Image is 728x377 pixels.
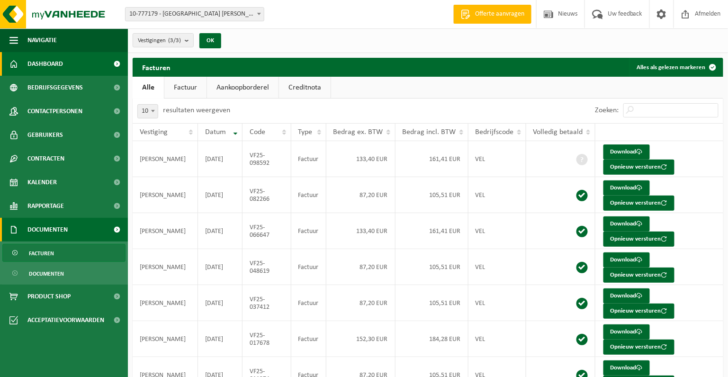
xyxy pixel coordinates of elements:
[2,244,126,262] a: Facturen
[138,105,158,118] span: 10
[27,308,104,332] span: Acceptatievoorwaarden
[603,288,650,304] a: Download
[198,177,243,213] td: [DATE]
[326,285,395,321] td: 87,20 EUR
[326,213,395,249] td: 133,40 EUR
[453,5,531,24] a: Offerte aanvragen
[2,264,126,282] a: Documenten
[27,99,82,123] span: Contactpersonen
[198,321,243,357] td: [DATE]
[291,177,326,213] td: Factuur
[27,52,63,76] span: Dashboard
[133,249,198,285] td: [PERSON_NAME]
[27,28,57,52] span: Navigatie
[27,171,57,194] span: Kalender
[603,180,650,196] a: Download
[198,285,243,321] td: [DATE]
[291,249,326,285] td: Factuur
[133,141,198,177] td: [PERSON_NAME]
[243,141,291,177] td: VF25-098592
[243,321,291,357] td: VF25-017678
[27,218,68,242] span: Documenten
[250,128,265,136] span: Code
[137,104,158,118] span: 10
[138,34,181,48] span: Vestigingen
[198,249,243,285] td: [DATE]
[595,107,619,115] label: Zoeken:
[326,141,395,177] td: 133,40 EUR
[473,9,527,19] span: Offerte aanvragen
[27,147,64,171] span: Contracten
[333,128,383,136] span: Bedrag ex. BTW
[133,285,198,321] td: [PERSON_NAME]
[403,128,456,136] span: Bedrag incl. BTW
[603,360,650,376] a: Download
[603,252,650,268] a: Download
[125,7,264,21] span: 10-777179 - BRANDHOUT ANDY - BISSEGEM
[395,141,468,177] td: 161,41 EUR
[291,213,326,249] td: Factuur
[243,249,291,285] td: VF25-048619
[133,213,198,249] td: [PERSON_NAME]
[291,321,326,357] td: Factuur
[205,128,226,136] span: Datum
[468,213,526,249] td: VEL
[243,177,291,213] td: VF25-082266
[629,58,722,77] button: Alles als gelezen markeren
[468,141,526,177] td: VEL
[468,177,526,213] td: VEL
[533,128,583,136] span: Volledig betaald
[395,177,468,213] td: 105,51 EUR
[603,232,674,247] button: Opnieuw versturen
[291,285,326,321] td: Factuur
[395,213,468,249] td: 161,41 EUR
[395,249,468,285] td: 105,51 EUR
[29,244,54,262] span: Facturen
[243,213,291,249] td: VF25-066647
[207,77,279,99] a: Aankoopborderel
[603,160,674,175] button: Opnieuw versturen
[395,285,468,321] td: 105,51 EUR
[468,249,526,285] td: VEL
[27,285,71,308] span: Product Shop
[603,324,650,340] a: Download
[476,128,514,136] span: Bedrijfscode
[603,144,650,160] a: Download
[164,77,207,99] a: Factuur
[27,76,83,99] span: Bedrijfsgegevens
[279,77,331,99] a: Creditnota
[603,340,674,355] button: Opnieuw versturen
[291,141,326,177] td: Factuur
[199,33,221,48] button: OK
[140,128,168,136] span: Vestiging
[603,304,674,319] button: Opnieuw versturen
[326,321,395,357] td: 152,30 EUR
[603,196,674,211] button: Opnieuw versturen
[168,37,181,44] count: (3/3)
[133,58,180,76] h2: Facturen
[198,141,243,177] td: [DATE]
[326,249,395,285] td: 87,20 EUR
[133,321,198,357] td: [PERSON_NAME]
[603,268,674,283] button: Opnieuw versturen
[603,216,650,232] a: Download
[243,285,291,321] td: VF25-037412
[27,194,64,218] span: Rapportage
[163,107,230,114] label: resultaten weergeven
[27,123,63,147] span: Gebruikers
[133,177,198,213] td: [PERSON_NAME]
[468,321,526,357] td: VEL
[468,285,526,321] td: VEL
[126,8,264,21] span: 10-777179 - BRANDHOUT ANDY - BISSEGEM
[298,128,313,136] span: Type
[133,77,164,99] a: Alle
[133,33,194,47] button: Vestigingen(3/3)
[395,321,468,357] td: 184,28 EUR
[198,213,243,249] td: [DATE]
[29,265,64,283] span: Documenten
[326,177,395,213] td: 87,20 EUR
